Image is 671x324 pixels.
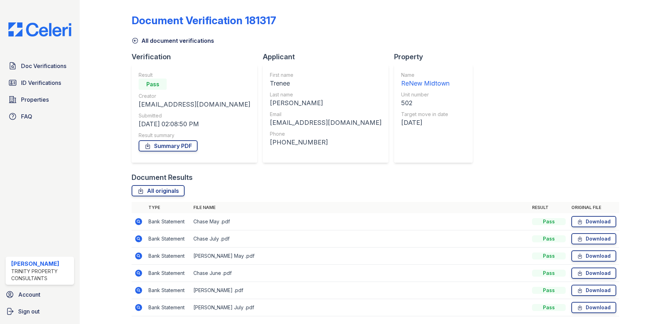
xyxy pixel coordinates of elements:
[21,62,66,70] span: Doc Verifications
[139,72,250,79] div: Result
[569,202,619,213] th: Original file
[191,230,529,248] td: Chase July .pdf
[132,173,193,182] div: Document Results
[532,235,566,242] div: Pass
[139,132,250,139] div: Result summary
[11,268,71,282] div: Trinity Property Consultants
[571,216,616,227] a: Download
[3,22,77,36] img: CE_Logo_Blue-a8612792a0a2168367f1c8372b55b34899dd931a85d93a1a3d3e32e68fde9ad4.png
[132,14,276,27] div: Document Verification 181317
[532,218,566,225] div: Pass
[571,268,616,279] a: Download
[139,112,250,119] div: Submitted
[571,285,616,296] a: Download
[132,36,214,45] a: All document verifications
[139,119,250,129] div: [DATE] 02:08:50 PM
[532,270,566,277] div: Pass
[401,118,450,128] div: [DATE]
[132,185,185,196] a: All originals
[146,248,191,265] td: Bank Statement
[401,91,450,98] div: Unit number
[270,98,381,108] div: [PERSON_NAME]
[270,91,381,98] div: Last name
[11,259,71,268] div: [PERSON_NAME]
[3,304,77,318] a: Sign out
[146,230,191,248] td: Bank Statement
[571,250,616,262] a: Download
[139,93,250,100] div: Creator
[6,109,74,123] a: FAQ
[401,111,450,118] div: Target move in date
[6,93,74,107] a: Properties
[18,307,40,316] span: Sign out
[21,95,49,104] span: Properties
[146,265,191,282] td: Bank Statement
[132,52,263,62] div: Verification
[191,213,529,230] td: Chase May .pdf
[146,282,191,299] td: Bank Statement
[191,299,529,316] td: [PERSON_NAME] July .pdf
[263,52,394,62] div: Applicant
[270,79,381,88] div: Trenee
[191,202,529,213] th: File name
[394,52,478,62] div: Property
[146,299,191,316] td: Bank Statement
[270,72,381,79] div: First name
[6,76,74,90] a: ID Verifications
[139,140,198,151] a: Summary PDF
[191,282,529,299] td: [PERSON_NAME] .pdf
[270,130,381,137] div: Phone
[191,248,529,265] td: [PERSON_NAME] May .pdf
[3,288,77,302] a: Account
[146,213,191,230] td: Bank Statement
[6,59,74,73] a: Doc Verifications
[532,287,566,294] div: Pass
[139,100,250,109] div: [EMAIL_ADDRESS][DOMAIN_NAME]
[571,233,616,244] a: Download
[21,79,61,87] span: ID Verifications
[21,112,32,121] span: FAQ
[191,265,529,282] td: Chase June .pdf
[571,302,616,313] a: Download
[532,252,566,259] div: Pass
[18,290,40,299] span: Account
[146,202,191,213] th: Type
[270,111,381,118] div: Email
[532,304,566,311] div: Pass
[401,72,450,79] div: Name
[529,202,569,213] th: Result
[401,98,450,108] div: 502
[139,79,167,90] div: Pass
[642,296,664,317] iframe: chat widget
[401,79,450,88] div: ReNew Midtown
[270,118,381,128] div: [EMAIL_ADDRESS][DOMAIN_NAME]
[401,72,450,88] a: Name ReNew Midtown
[270,137,381,147] div: [PHONE_NUMBER]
